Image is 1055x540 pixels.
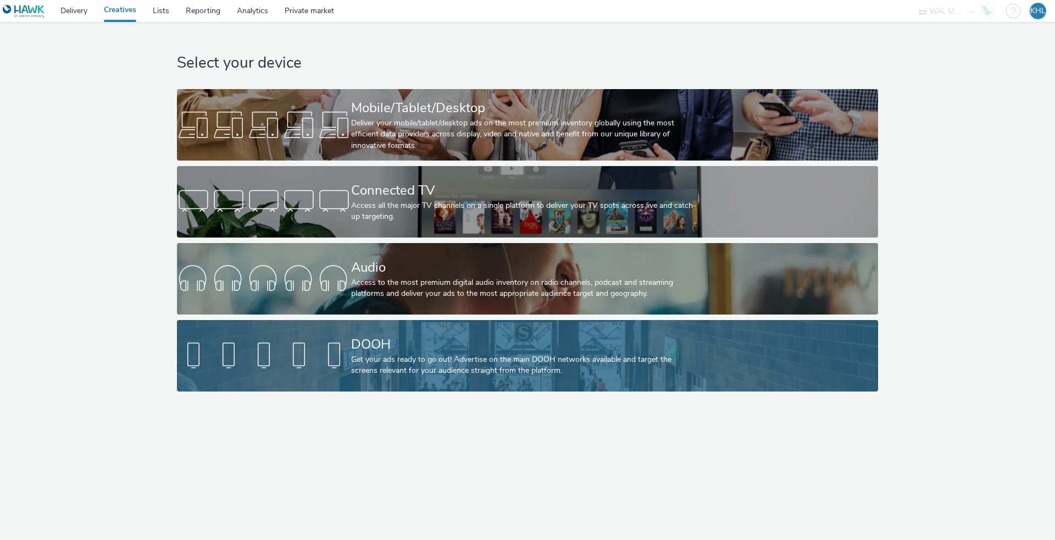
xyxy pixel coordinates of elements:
div: Access to the most premium digital audio inventory on radio channels, podcast and streaming platf... [351,277,699,300]
a: Mobile/Tablet/DesktopDeliver your mobile/tablet/desktop ads on the most premium inventory globall... [177,89,878,161]
div: Access all the major TV channels on a single platform to deliver your TV spots across live and ca... [351,200,699,223]
div: Mobile/Tablet/Desktop [351,98,699,118]
div: Deliver your mobile/tablet/desktop ads on the most premium inventory globally using the most effi... [351,118,699,151]
div: DOOH [351,335,699,354]
a: DOOHGet your ads ready to go out! Advertise on the main DOOH networks available and target the sc... [177,320,878,392]
div: Get your ads ready to go out! Advertise on the main DOOH networks available and target the screen... [351,354,699,377]
div: Audio [351,258,699,277]
a: Hawk Academy [979,2,1000,20]
img: undefined Logo [3,4,45,18]
a: AudioAccess to the most premium digital audio inventory on radio channels, podcast and streaming ... [177,243,878,315]
div: KHL [1030,3,1046,19]
img: Hawk Academy [979,2,996,20]
h1: Select your device [177,53,878,74]
div: Connected TV [351,181,699,200]
a: Connected TVAccess all the major TV channels on a single platform to deliver your TV spots across... [177,166,878,238]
